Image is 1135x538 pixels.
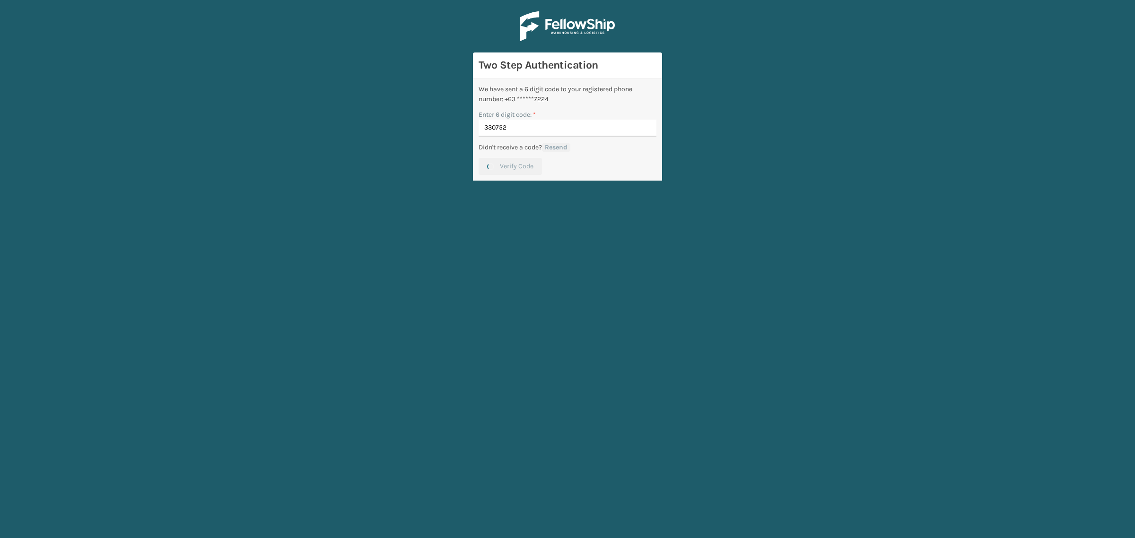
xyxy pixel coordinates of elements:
label: Enter 6 digit code: [479,110,536,120]
h3: Two Step Authentication [479,58,656,72]
button: Resend [542,143,570,152]
img: Logo [520,11,615,41]
p: Didn't receive a code? [479,142,542,152]
button: Verify Code [479,158,542,175]
div: We have sent a 6 digit code to your registered phone number: +63 ******7224 [479,84,656,104]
